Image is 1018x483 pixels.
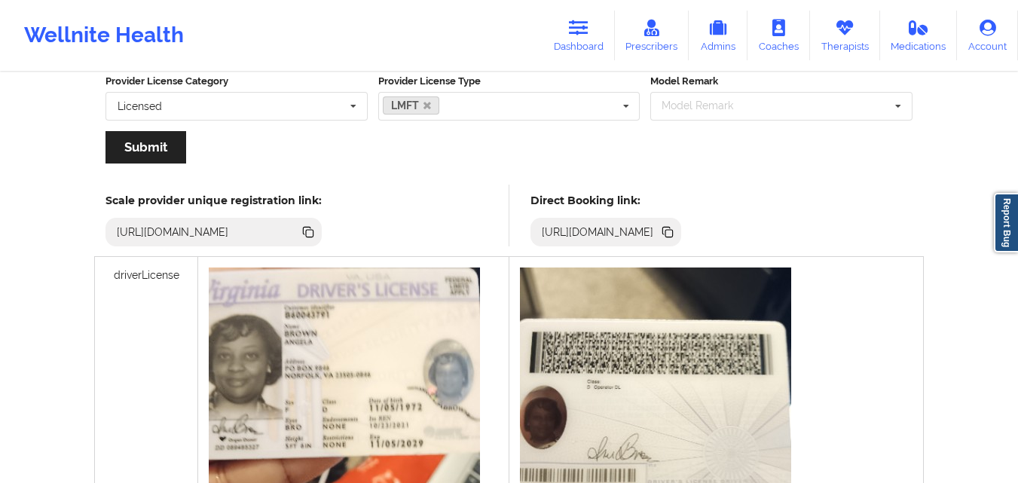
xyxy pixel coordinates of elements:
[536,225,660,240] div: [URL][DOMAIN_NAME]
[747,11,810,60] a: Coaches
[689,11,747,60] a: Admins
[615,11,689,60] a: Prescribers
[530,194,682,207] h5: Direct Booking link:
[378,74,640,89] label: Provider License Type
[111,225,235,240] div: [URL][DOMAIN_NAME]
[105,131,186,164] button: Submit
[105,194,322,207] h5: Scale provider unique registration link:
[994,193,1018,252] a: Report Bug
[810,11,880,60] a: Therapists
[880,11,958,60] a: Medications
[383,96,440,115] a: LMFT
[105,74,368,89] label: Provider License Category
[658,97,755,115] div: Model Remark
[543,11,615,60] a: Dashboard
[957,11,1018,60] a: Account
[118,101,162,112] div: Licensed
[650,74,913,89] label: Model Remark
